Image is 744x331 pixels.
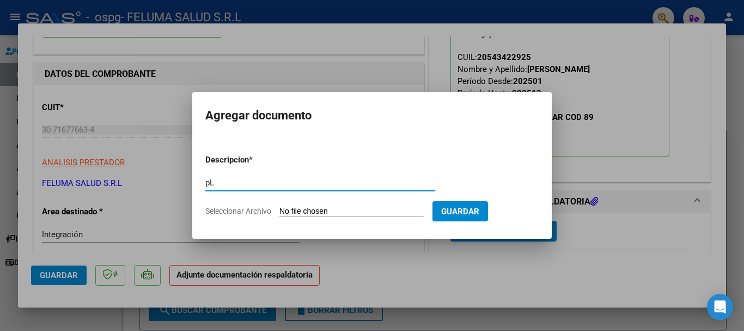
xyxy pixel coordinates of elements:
p: Descripcion [205,154,306,166]
div: Open Intercom Messenger [707,294,733,320]
span: Guardar [441,207,479,216]
button: Guardar [432,201,488,221]
h2: Agregar documento [205,105,539,126]
span: Seleccionar Archivo [205,207,271,215]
